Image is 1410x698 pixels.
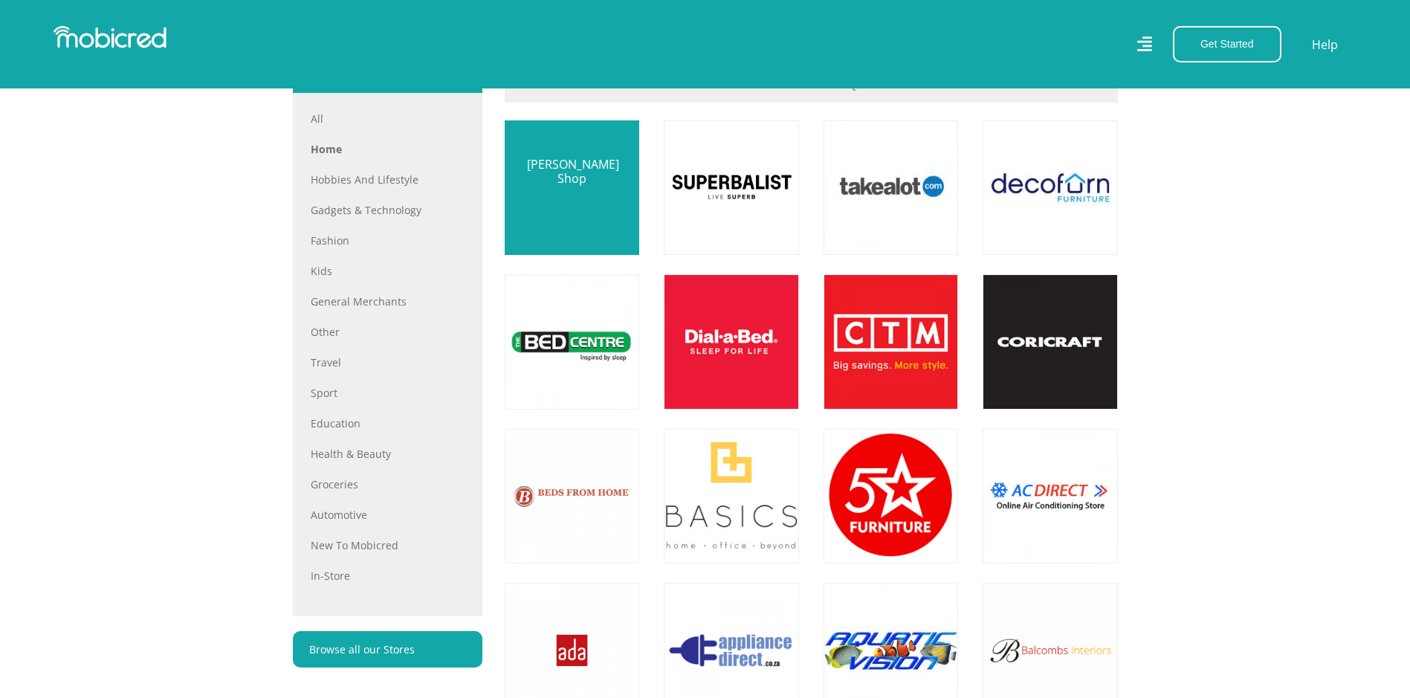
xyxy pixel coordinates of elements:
a: Home [311,141,465,157]
a: General Merchants [311,294,465,309]
a: Automotive [311,507,465,523]
button: Get Started [1173,26,1281,62]
a: Fashion [311,233,465,248]
a: Kids [311,263,465,279]
a: New to Mobicred [311,537,465,553]
a: Hobbies and Lifestyle [311,172,465,187]
img: Mobicred [54,26,166,48]
a: Sport [311,385,465,401]
a: Help [1311,35,1339,54]
a: Browse all our Stores [293,631,482,668]
a: Health & Beauty [311,446,465,462]
a: In-store [311,568,465,584]
a: Travel [311,355,465,370]
a: Groceries [311,476,465,492]
a: Gadgets & Technology [311,202,465,218]
a: Other [311,324,465,340]
a: All [311,111,465,126]
a: Education [311,416,465,431]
